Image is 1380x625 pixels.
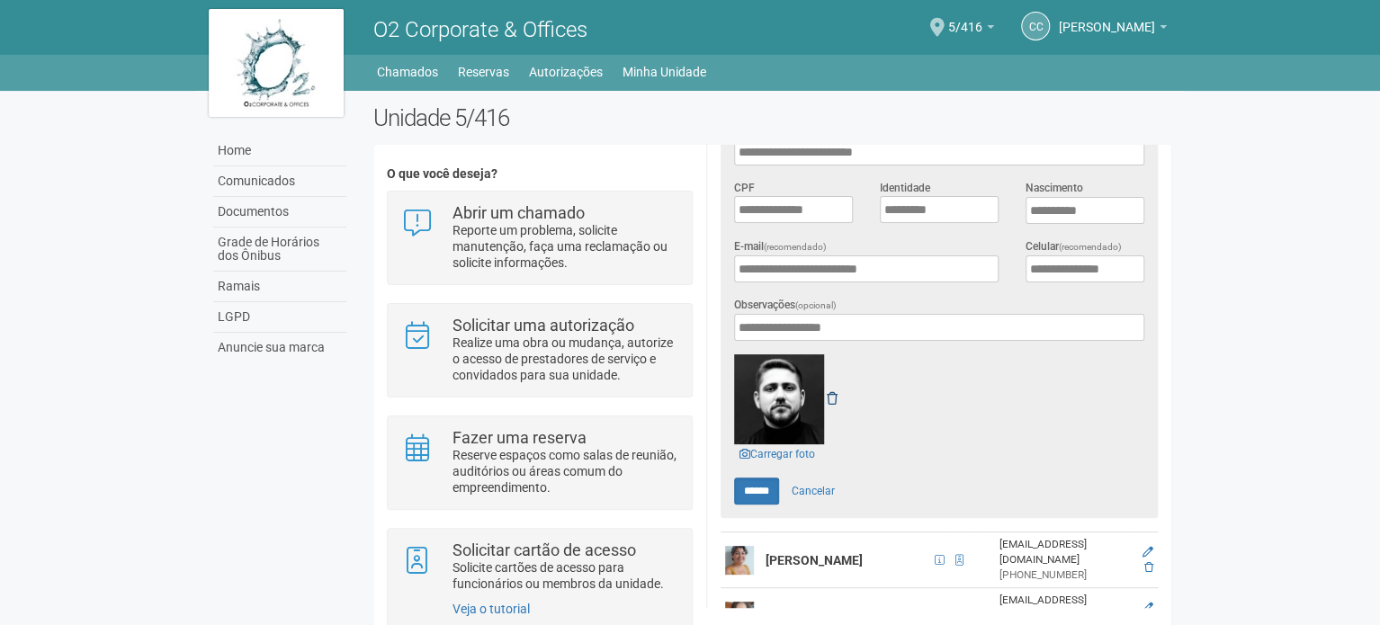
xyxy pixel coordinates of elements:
[453,316,634,335] strong: Solicitar uma autorização
[725,546,754,575] img: user.png
[213,136,346,166] a: Home
[623,59,706,85] a: Minha Unidade
[213,228,346,272] a: Grade de Horários dos Ônibus
[827,391,838,406] a: Remover
[1026,180,1083,196] label: Nascimento
[373,17,587,42] span: O2 Corporate & Offices
[373,104,1171,131] h2: Unidade 5/416
[453,540,636,559] strong: Solicitar cartão de acesso
[1059,3,1155,34] span: Caio Catarino
[1143,546,1153,558] a: Editar membro
[387,167,692,181] h4: O que você deseja?
[213,272,346,302] a: Ramais
[795,300,837,310] span: (opcional)
[401,542,677,592] a: Solicitar cartão de acesso Solicite cartões de acesso para funcionários ou membros da unidade.
[453,335,678,383] p: Realize uma obra ou mudança, autorize o acesso de prestadores de serviço e convidados para sua un...
[782,478,845,504] a: Cancelar
[453,428,587,447] strong: Fazer uma reserva
[1021,12,1050,40] a: CC
[213,302,346,333] a: LGPD
[1143,602,1153,614] a: Editar membro
[1059,242,1122,252] span: (recomendado)
[213,333,346,362] a: Anuncie sua marca
[401,317,677,383] a: Solicitar uma autorização Realize uma obra ou mudança, autorize o acesso de prestadores de serviç...
[453,447,678,496] p: Reserve espaços como salas de reunião, auditórios ou áreas comum do empreendimento.
[734,444,820,464] a: Carregar foto
[401,205,677,271] a: Abrir um chamado Reporte um problema, solicite manutenção, faça uma reclamação ou solicite inform...
[880,180,930,196] label: Identidade
[453,203,585,222] strong: Abrir um chamado
[766,553,863,567] strong: [PERSON_NAME]
[948,3,982,34] span: 5/416
[999,537,1128,567] div: [EMAIL_ADDRESS][DOMAIN_NAME]
[734,354,824,444] img: GetFile
[734,238,827,255] label: E-mail
[1144,561,1153,574] a: Excluir membro
[209,9,344,117] img: logo.jpg
[529,59,603,85] a: Autorizações
[948,22,994,37] a: 5/416
[1059,22,1167,37] a: [PERSON_NAME]
[999,567,1128,583] div: [PHONE_NUMBER]
[453,222,678,271] p: Reporte um problema, solicite manutenção, faça uma reclamação ou solicite informações.
[453,559,678,592] p: Solicite cartões de acesso para funcionários ou membros da unidade.
[213,197,346,228] a: Documentos
[999,593,1128,623] div: [EMAIL_ADDRESS][DOMAIN_NAME]
[764,242,827,252] span: (recomendado)
[401,430,677,496] a: Fazer uma reserva Reserve espaços como salas de reunião, auditórios ou áreas comum do empreendime...
[458,59,509,85] a: Reservas
[734,297,837,314] label: Observações
[453,602,530,616] a: Veja o tutorial
[213,166,346,197] a: Comunicados
[377,59,438,85] a: Chamados
[734,180,755,196] label: CPF
[1026,238,1122,255] label: Celular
